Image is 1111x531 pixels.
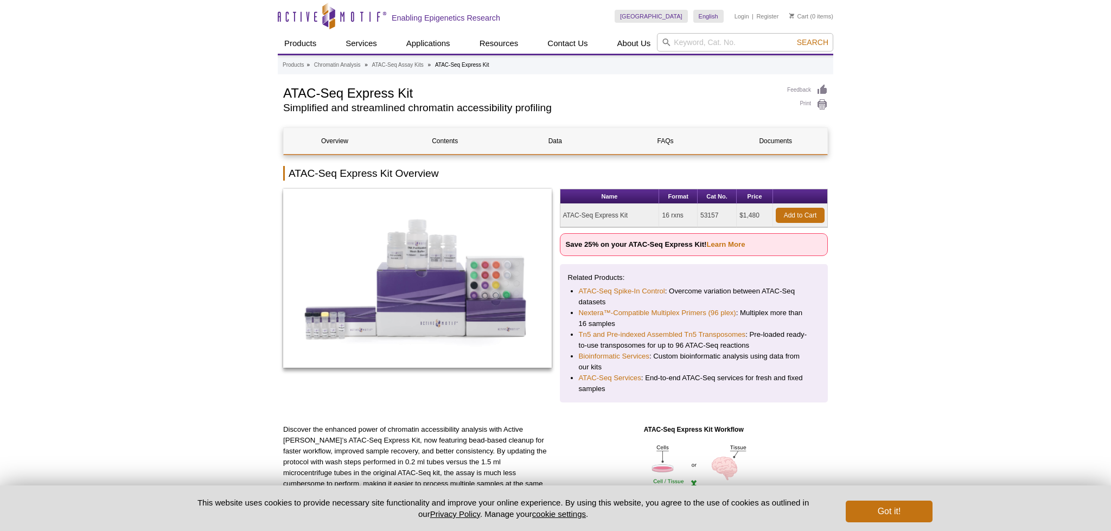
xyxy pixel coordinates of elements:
[579,351,809,373] li: : Custom bioinformatic analysis using data from our kits
[846,501,933,522] button: Got it!
[435,62,489,68] li: ATAC-Seq Express Kit
[560,189,660,204] th: Name
[283,60,304,70] a: Products
[372,60,424,70] a: ATAC-Seq Assay Kits
[725,128,827,154] a: Documents
[659,204,698,227] td: 16 rxns
[283,84,776,100] h1: ATAC-Seq Express Kit
[737,204,773,227] td: $1,480
[365,62,368,68] li: »
[283,103,776,113] h2: Simplified and streamlined chromatin accessibility profiling
[706,240,745,248] a: Learn More
[756,12,778,20] a: Register
[579,329,809,351] li: : Pre-loaded ready-to-use transposomes for up to 96 ATAC-Seq reactions
[278,33,323,54] a: Products
[579,373,809,394] li: : End-to-end ATAC-Seq services for fresh and fixed samples
[735,12,749,20] a: Login
[789,13,794,18] img: Your Cart
[644,426,744,433] strong: ATAC-Seq Express Kit Workflow
[579,286,809,308] li: : Overcome variation between ATAC-Seq datasets
[787,84,828,96] a: Feedback
[473,33,525,54] a: Resources
[789,12,808,20] a: Cart
[532,509,586,519] button: cookie settings
[283,189,552,368] img: ATAC-Seq Express Kit
[283,424,552,522] p: Discover the enhanced power of chromatin accessibility analysis with Active [PERSON_NAME]’s ATAC-...
[579,308,736,318] a: Nextera™-Compatible Multiplex Primers (96 plex)
[430,509,480,519] a: Privacy Policy
[789,10,833,23] li: (0 items)
[579,373,641,383] a: ATAC-Seq Services
[797,38,828,47] span: Search
[560,204,660,227] td: ATAC-Seq Express Kit
[611,33,657,54] a: About Us
[615,10,688,23] a: [GEOGRAPHIC_DATA]
[794,37,832,47] button: Search
[283,166,828,181] h2: ATAC-Seq Express Kit Overview
[504,128,606,154] a: Data
[178,497,828,520] p: This website uses cookies to provide necessary site functionality and improve your online experie...
[307,62,310,68] li: »
[400,33,457,54] a: Applications
[615,128,717,154] a: FAQs
[339,33,384,54] a: Services
[579,351,649,362] a: Bioinformatic Services
[284,128,386,154] a: Overview
[787,99,828,111] a: Print
[392,13,500,23] h2: Enabling Epigenetics Research
[314,60,361,70] a: Chromatin Analysis
[752,10,754,23] li: |
[657,33,833,52] input: Keyword, Cat. No.
[568,272,820,283] p: Related Products:
[776,208,825,223] a: Add to Cart
[693,10,724,23] a: English
[737,189,773,204] th: Price
[579,286,665,297] a: ATAC-Seq Spike-In Control
[1074,494,1100,520] iframe: Intercom live chat
[566,240,745,248] strong: Save 25% on your ATAC-Seq Express Kit!
[579,329,746,340] a: Tn5 and Pre-indexed Assembled Tn5 Transposomes
[428,62,431,68] li: »
[698,189,737,204] th: Cat No.
[659,189,698,204] th: Format
[394,128,496,154] a: Contents
[541,33,594,54] a: Contact Us
[698,204,737,227] td: 53157
[579,308,809,329] li: : Multiplex more than 16 samples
